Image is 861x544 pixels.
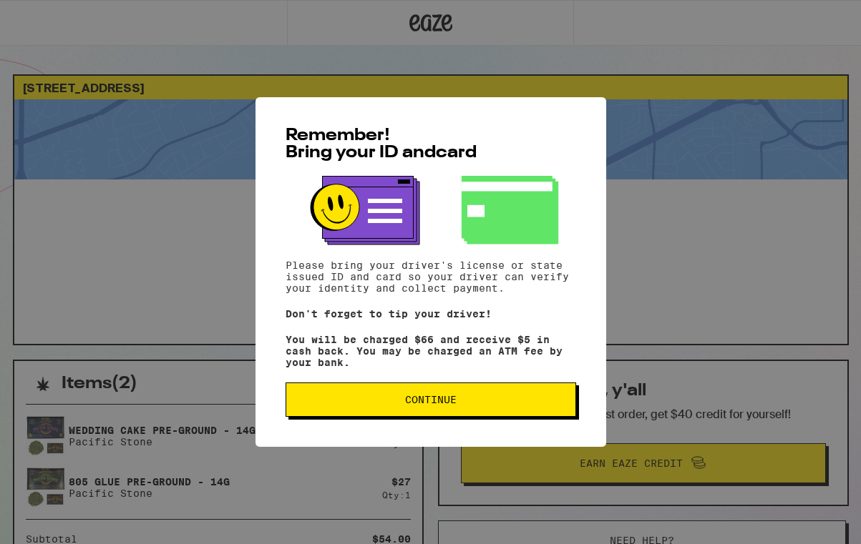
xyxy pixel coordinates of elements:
p: Don't forget to tip your driver! [286,308,576,320]
span: Remember! Bring your ID and card [286,127,477,162]
button: Continue [286,382,576,417]
p: You will be charged $66 and receive $5 in cash back. You may be charged an ATM fee by your bank. [286,334,576,368]
span: Continue [405,395,457,405]
p: Please bring your driver's license or state issued ID and card so your driver can verify your ide... [286,259,576,294]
